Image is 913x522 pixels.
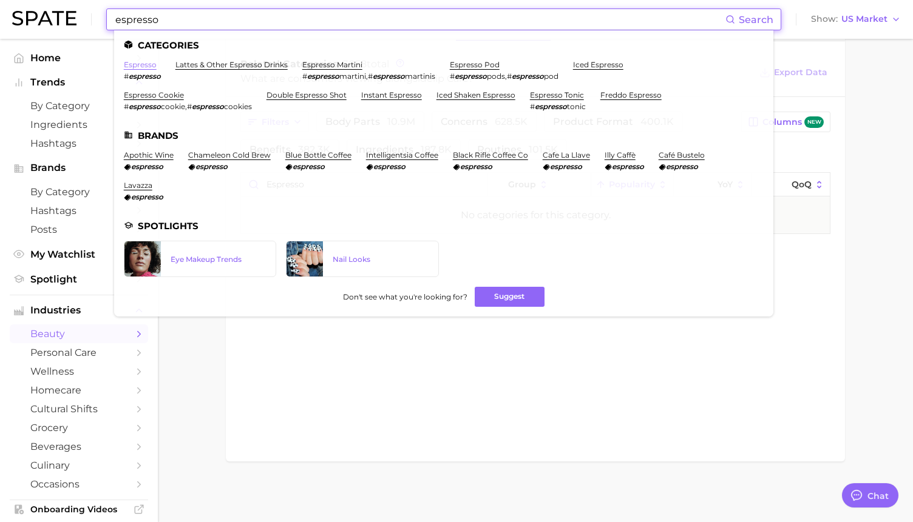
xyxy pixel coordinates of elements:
[10,475,148,494] a: occasions
[405,72,435,81] span: martinis
[10,324,148,343] a: beauty
[307,72,339,81] em: espresso
[30,205,127,216] span: Hashtags
[30,249,127,260] span: My Watchlist
[10,437,148,456] a: beverages
[30,478,127,490] span: occasions
[30,460,127,471] span: culinary
[302,72,435,81] div: ,
[10,400,148,418] a: cultural shifts
[756,64,830,81] button: Export Data
[30,100,127,112] span: by Category
[475,287,545,307] button: Suggest
[10,362,148,381] a: wellness
[10,381,148,400] a: homecare
[10,201,148,220] a: Hashtags
[10,418,148,437] a: grocery
[792,179,812,189] span: QoQ
[460,162,492,171] em: espresso
[131,162,163,171] em: espresso
[10,301,148,320] button: Industries
[373,72,405,81] em: espresso
[124,60,157,69] a: espresso
[30,52,127,64] span: Home
[343,292,467,301] span: Don't see what you're looking for?
[30,441,127,452] span: beverages
[10,220,148,239] a: Posts
[30,138,127,149] span: Hashtags
[659,150,705,159] a: café bustelo
[535,102,567,111] em: espresso
[10,115,148,134] a: Ingredients
[530,90,584,99] a: espresso tonic
[124,90,184,99] a: espresso cookie
[266,90,347,99] a: double espresso shot
[224,102,252,111] span: cookies
[450,72,558,81] div: ,
[368,72,373,81] span: #
[30,422,127,433] span: grocery
[550,162,582,171] em: espresso
[30,77,127,88] span: Trends
[302,72,307,81] span: #
[373,162,406,171] em: espresso
[124,150,174,159] a: apothic wine
[10,96,148,115] a: by Category
[131,192,163,201] em: espresso
[187,102,192,111] span: #
[302,60,362,69] a: espresso martini
[30,186,127,198] span: by Category
[171,255,266,264] div: Eye Makeup Trends
[366,150,438,159] a: intelligentsia coffee
[453,150,528,159] a: black rifle coffee co
[333,255,429,264] div: Nail Looks
[612,162,644,171] em: espresso
[30,273,127,285] span: Spotlight
[124,72,129,81] span: #
[30,328,127,340] span: beauty
[293,162,325,171] em: espresso
[129,72,161,81] em: espresso
[10,500,148,518] a: Onboarding Videos
[507,72,512,81] span: #
[544,72,558,81] span: pod
[124,130,764,141] li: Brands
[543,150,590,159] a: cafe la llave
[30,305,127,316] span: Industries
[811,16,838,22] span: Show
[808,12,904,27] button: ShowUS Market
[30,384,127,396] span: homecare
[10,159,148,177] button: Brands
[600,90,662,99] a: freddo espresso
[739,14,773,25] span: Search
[10,245,148,264] a: My Watchlist
[804,116,824,128] span: new
[286,241,439,277] a: Nail Looks
[666,162,698,171] em: espresso
[436,90,515,99] a: iced shaken espresso
[774,67,827,78] span: Export Data
[567,102,586,111] span: tonic
[741,112,830,132] button: Columnsnew
[512,72,544,81] em: espresso
[124,102,129,111] span: #
[30,162,127,173] span: Brands
[450,60,500,69] a: espresso pod
[450,72,455,81] span: #
[192,102,224,111] em: espresso
[124,40,764,50] li: Categories
[188,150,271,159] a: chameleon cold brew
[124,181,152,190] a: lavazza
[129,102,161,111] em: espresso
[10,343,148,362] a: personal care
[175,60,288,69] a: lattes & other espresso drinks
[161,102,185,111] span: cookie
[752,173,830,196] button: QoQ
[10,73,148,92] button: Trends
[124,221,764,231] li: Spotlights
[487,72,505,81] span: pods
[339,72,366,81] span: martini
[10,456,148,475] a: culinary
[10,49,148,67] a: Home
[762,116,824,128] span: Columns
